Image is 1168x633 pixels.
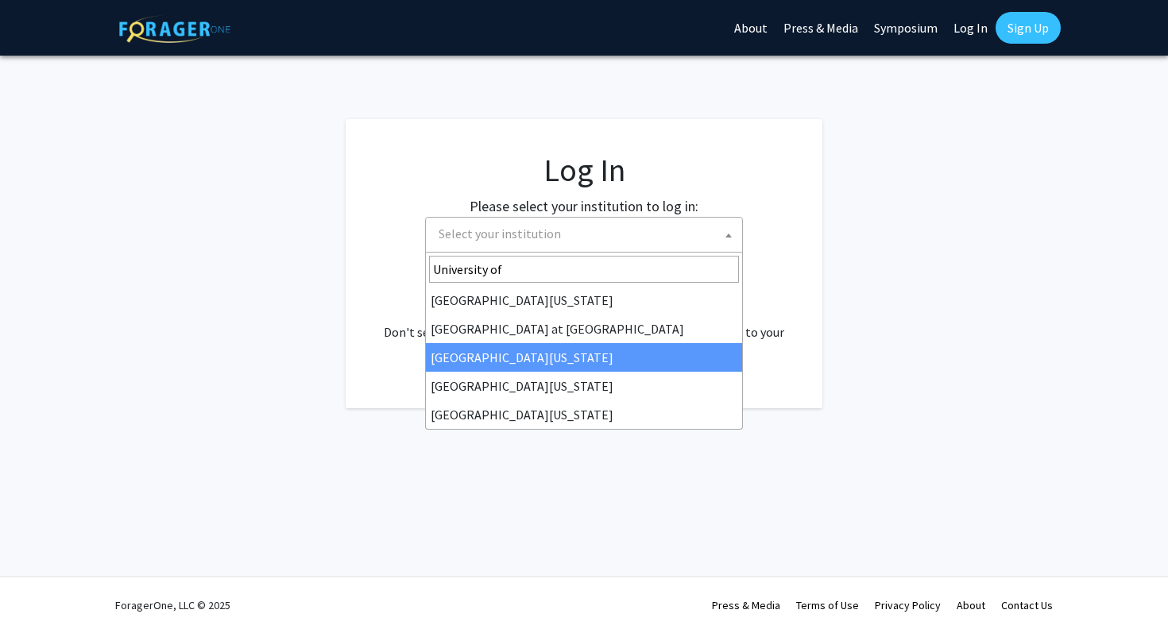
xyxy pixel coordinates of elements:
[426,286,742,315] li: [GEOGRAPHIC_DATA][US_STATE]
[439,226,561,241] span: Select your institution
[12,562,68,621] iframe: Chat
[377,284,791,361] div: No account? . Don't see your institution? about bringing ForagerOne to your institution.
[957,598,985,612] a: About
[426,372,742,400] li: [GEOGRAPHIC_DATA][US_STATE]
[996,12,1061,44] a: Sign Up
[470,195,698,217] label: Please select your institution to log in:
[377,151,791,189] h1: Log In
[429,256,739,283] input: Search
[426,343,742,372] li: [GEOGRAPHIC_DATA][US_STATE]
[796,598,859,612] a: Terms of Use
[875,598,941,612] a: Privacy Policy
[119,15,230,43] img: ForagerOne Logo
[712,598,780,612] a: Press & Media
[426,400,742,429] li: [GEOGRAPHIC_DATA][US_STATE]
[426,315,742,343] li: [GEOGRAPHIC_DATA] at [GEOGRAPHIC_DATA]
[425,217,743,253] span: Select your institution
[115,577,230,633] div: ForagerOne, LLC © 2025
[1001,598,1053,612] a: Contact Us
[432,218,742,250] span: Select your institution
